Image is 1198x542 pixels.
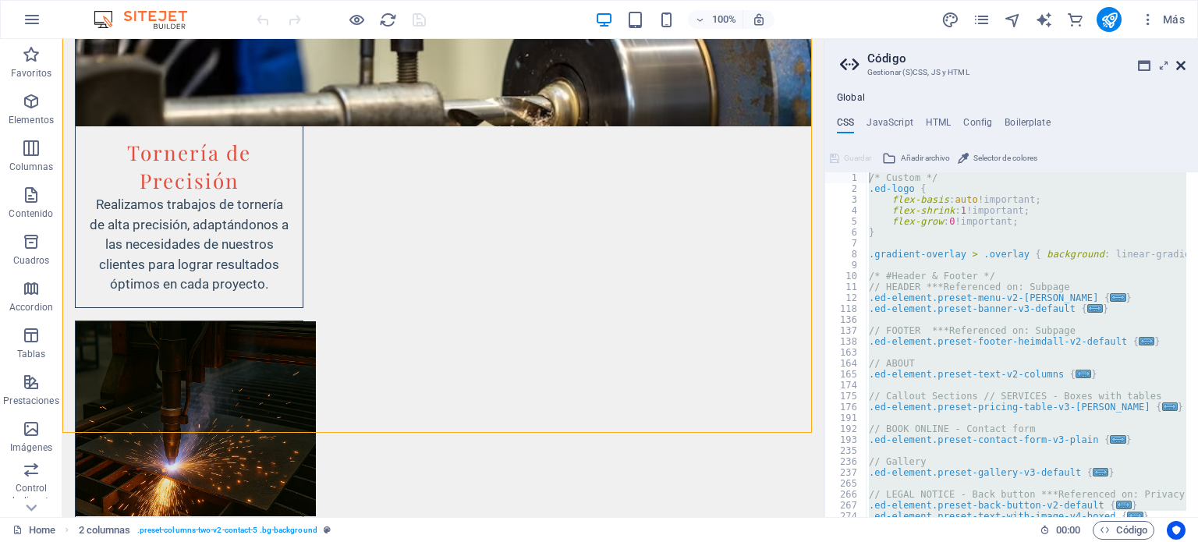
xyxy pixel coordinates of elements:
[1111,293,1126,302] span: ...
[867,51,1186,66] h2: Código
[825,303,867,314] div: 118
[825,238,867,249] div: 7
[825,336,867,347] div: 138
[825,380,867,391] div: 174
[825,369,867,380] div: 165
[1067,524,1069,536] span: :
[9,161,54,173] p: Columnas
[1066,11,1084,29] i: Comercio
[825,467,867,478] div: 237
[1003,10,1022,29] button: navigator
[3,395,58,407] p: Prestaciones
[963,117,992,134] h4: Config
[1134,7,1191,32] button: Más
[1065,10,1084,29] button: commerce
[1034,10,1053,29] button: text_generator
[825,271,867,282] div: 10
[1100,521,1147,540] span: Código
[825,478,867,489] div: 265
[825,511,867,522] div: 274
[825,216,867,227] div: 5
[1140,12,1185,27] span: Más
[79,521,331,540] nav: breadcrumb
[825,325,867,336] div: 137
[973,11,991,29] i: Páginas (Ctrl+Alt+S)
[825,445,867,456] div: 235
[711,10,736,29] h6: 100%
[324,526,331,534] i: Este elemento es un preajuste personalizable
[825,423,867,434] div: 192
[901,149,950,168] span: Añadir archivo
[1097,7,1122,32] button: publish
[1056,521,1080,540] span: 00 00
[1076,370,1091,378] span: ...
[1093,468,1108,476] span: ...
[973,149,1037,168] span: Selector de colores
[1035,11,1053,29] i: AI Writer
[79,521,131,540] span: Haz clic para seleccionar y doble clic para editar
[825,391,867,402] div: 175
[955,149,1040,168] button: Selector de colores
[90,10,207,29] img: Editor Logo
[9,114,54,126] p: Elementos
[825,314,867,325] div: 136
[880,149,952,168] button: Añadir archivo
[825,205,867,216] div: 4
[825,358,867,369] div: 164
[1087,304,1103,313] span: ...
[1005,117,1051,134] h4: Boilerplate
[1093,521,1154,540] button: Código
[1139,337,1154,345] span: ...
[825,227,867,238] div: 6
[941,10,959,29] button: design
[825,434,867,445] div: 193
[825,402,867,413] div: 176
[1111,435,1126,444] span: ...
[825,456,867,467] div: 236
[867,66,1154,80] h3: Gestionar (S)CSS, JS y HTML
[825,292,867,303] div: 12
[825,249,867,260] div: 8
[825,194,867,205] div: 3
[837,92,865,105] h4: Global
[11,67,51,80] p: Favoritos
[825,500,867,511] div: 267
[825,260,867,271] div: 9
[12,521,55,540] a: Haz clic para cancelar la selección y doble clic para abrir páginas
[9,301,53,314] p: Accordion
[379,11,397,29] i: Volver a cargar página
[752,12,766,27] i: Al redimensionar, ajustar el nivel de zoom automáticamente para ajustarse al dispositivo elegido.
[1167,521,1186,540] button: Usercentrics
[10,441,52,454] p: Imágenes
[867,117,913,134] h4: JavaScript
[1101,11,1118,29] i: Publicar
[825,172,867,183] div: 1
[1004,11,1022,29] i: Navegador
[926,117,952,134] h4: HTML
[972,10,991,29] button: pages
[17,348,46,360] p: Tablas
[137,521,317,540] span: . preset-columns-two-v2-contact-5 .bg-background
[825,282,867,292] div: 11
[378,10,397,29] button: reload
[825,347,867,358] div: 163
[688,10,743,29] button: 100%
[1162,402,1178,411] span: ...
[9,207,53,220] p: Contenido
[347,10,366,29] button: Haz clic para salir del modo de previsualización y seguir editando
[825,489,867,500] div: 266
[825,183,867,194] div: 2
[825,413,867,423] div: 191
[941,11,959,29] i: Diseño (Ctrl+Alt+Y)
[13,254,50,267] p: Cuadros
[837,117,854,134] h4: CSS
